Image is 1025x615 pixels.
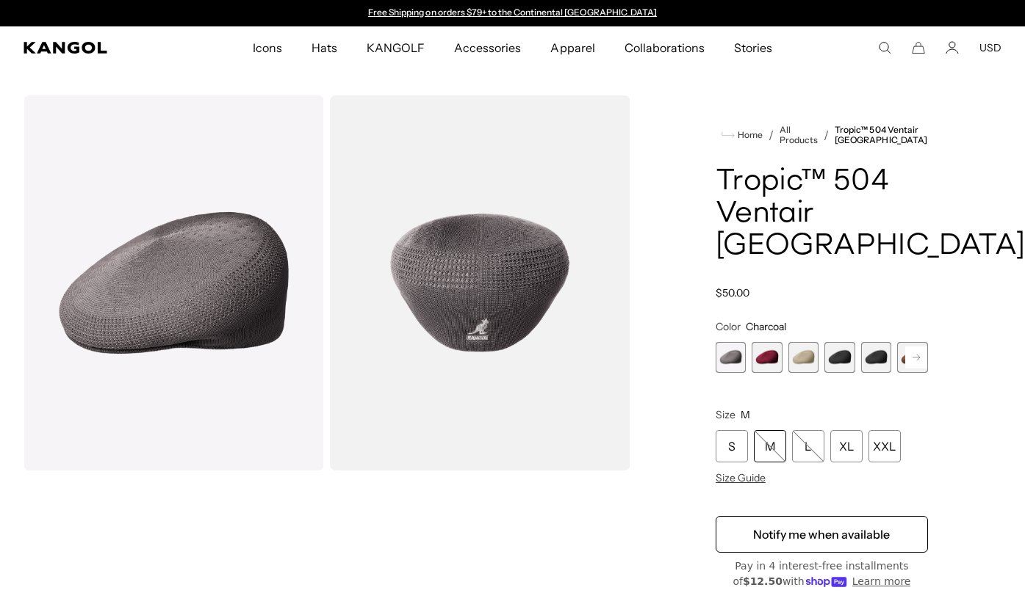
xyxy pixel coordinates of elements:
div: Announcement [362,7,664,19]
button: USD [979,41,1001,54]
slideshow-component: Announcement bar [362,7,664,19]
span: Color [716,320,741,333]
span: Accessories [454,26,521,69]
span: Collaborations [625,26,705,69]
div: L [792,430,824,462]
label: Charcoal [716,342,747,373]
h1: Tropic™ 504 Ventair [GEOGRAPHIC_DATA] [716,166,928,263]
a: Stories [719,26,787,69]
span: Hats [312,26,337,69]
span: Charcoal [746,320,786,333]
div: 4 of 16 [824,342,855,373]
span: Stories [734,26,772,69]
span: $50.00 [716,286,749,299]
a: Apparel [536,26,609,69]
span: KANGOLF [367,26,425,69]
label: Beige [788,342,819,373]
div: 5 of 16 [861,342,892,373]
button: Cart [912,41,925,54]
img: color-charcoal [330,95,630,470]
a: Collaborations [610,26,719,69]
button: Notify me when available [716,516,928,553]
div: 1 of 16 [716,342,747,373]
img: color-charcoal [24,95,324,470]
div: S [716,430,748,462]
a: Home [722,128,763,142]
summary: Search here [878,41,891,54]
div: 2 of 16 [752,342,783,373]
a: Kangol [24,42,166,54]
div: M [754,430,786,462]
a: Hats [297,26,352,69]
li: / [818,126,829,144]
a: Tropic™ 504 Ventair [GEOGRAPHIC_DATA] [835,125,928,145]
label: Burgundy [752,342,783,373]
div: XXL [868,430,901,462]
span: Size Guide [716,471,766,484]
div: 6 of 16 [897,342,928,373]
a: Free Shipping on orders $79+ to the Continental [GEOGRAPHIC_DATA] [368,7,657,18]
a: Accessories [439,26,536,69]
a: Account [946,41,959,54]
div: XL [830,430,863,462]
div: 3 of 16 [788,342,819,373]
div: 1 of 2 [362,7,664,19]
a: KANGOLF [352,26,439,69]
a: All Products [780,125,818,145]
li: / [763,126,774,144]
label: Brown [897,342,928,373]
a: Icons [238,26,297,69]
span: Icons [253,26,282,69]
label: Black [824,342,855,373]
span: M [741,408,750,421]
nav: breadcrumbs [716,125,928,145]
span: Apparel [550,26,594,69]
product-gallery: Gallery Viewer [24,95,630,470]
span: Size [716,408,736,421]
label: Black/Gold [861,342,892,373]
span: Home [735,130,763,140]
